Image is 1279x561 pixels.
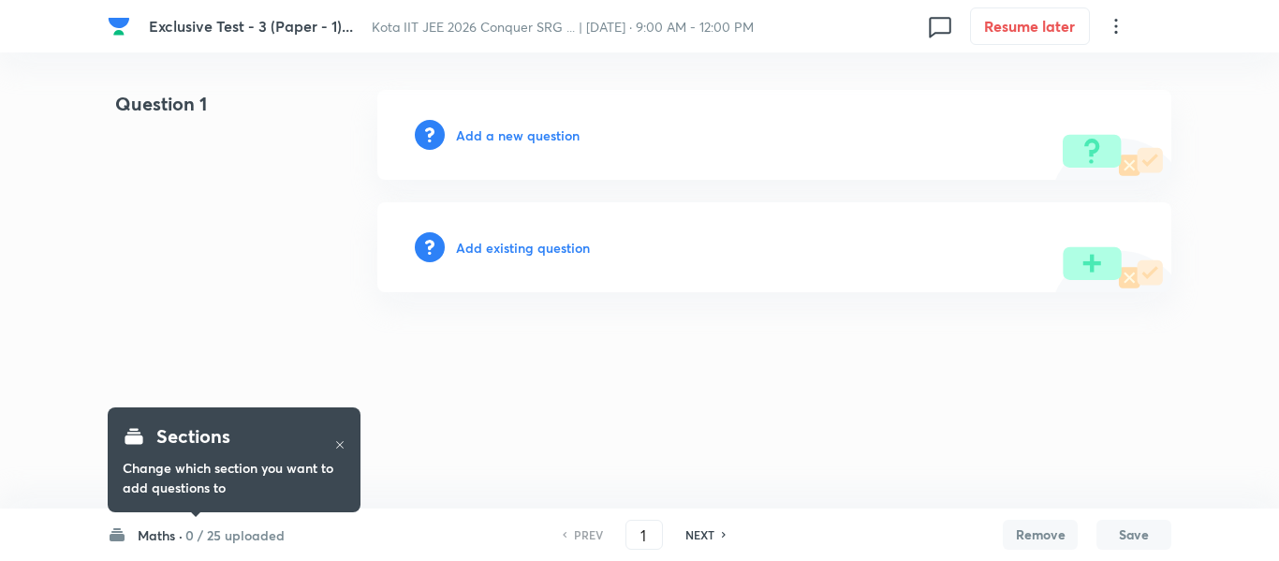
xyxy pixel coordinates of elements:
[108,15,134,37] a: Company Logo
[1003,520,1078,550] button: Remove
[456,125,580,145] h6: Add a new question
[970,7,1090,45] button: Resume later
[456,238,590,258] h6: Add existing question
[1096,520,1171,550] button: Save
[149,16,353,36] span: Exclusive Test - 3 (Paper - 1)...
[108,90,317,133] h4: Question 1
[138,525,183,545] h6: Maths ·
[372,18,754,36] span: Kota IIT JEE 2026 Conquer SRG ... | [DATE] · 9:00 AM - 12:00 PM
[685,526,714,543] h6: NEXT
[123,458,345,497] h6: Change which section you want to add questions to
[156,422,230,450] h4: Sections
[108,15,130,37] img: Company Logo
[185,525,285,545] h6: 0 / 25 uploaded
[574,526,603,543] h6: PREV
